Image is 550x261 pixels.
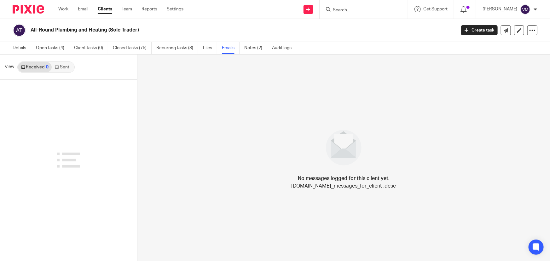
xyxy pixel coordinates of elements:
a: Settings [167,6,183,12]
a: Received0 [18,62,52,72]
p: [PERSON_NAME] [483,6,517,12]
img: svg%3E [520,4,530,14]
a: Clients [98,6,112,12]
a: Files [203,42,217,54]
a: Email [78,6,88,12]
img: svg%3E [13,24,26,37]
input: Search [332,8,389,13]
a: Emails [222,42,240,54]
a: Audit logs [272,42,296,54]
p: [DOMAIN_NAME]_messages_for_client .desc [292,182,396,190]
a: Recurring tasks (8) [156,42,198,54]
a: Create task [461,25,498,35]
img: Pixie [13,5,44,14]
a: Sent [52,62,74,72]
img: image [322,126,366,170]
span: View [5,64,14,70]
a: Reports [142,6,157,12]
a: Closed tasks (75) [113,42,152,54]
span: Get Support [423,7,448,11]
a: Work [58,6,68,12]
div: 0 [46,65,49,69]
h2: All-Round Plumbing and Heating (Sole Trader) [31,27,368,33]
a: Client tasks (0) [74,42,108,54]
a: Open tasks (4) [36,42,69,54]
a: Team [122,6,132,12]
a: Notes (2) [244,42,267,54]
h4: No messages logged for this client yet. [298,175,390,182]
a: Details [13,42,31,54]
